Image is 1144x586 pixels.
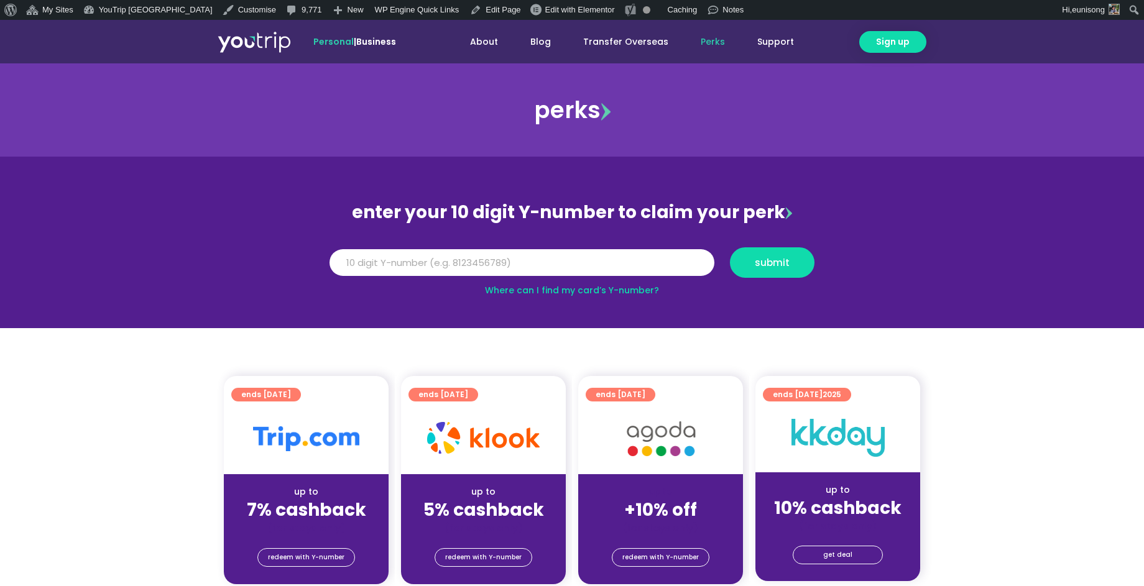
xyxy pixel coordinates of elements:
span: up to [649,485,672,498]
span: ends [DATE] [418,388,468,401]
a: get deal [793,546,883,564]
a: ends [DATE] [408,388,478,401]
form: Y Number [330,247,814,287]
span: Personal [313,35,354,48]
a: redeem with Y-number [612,548,709,567]
strong: +10% off [624,498,697,522]
div: (for stays only) [411,521,556,534]
strong: 7% cashback [247,498,366,522]
strong: 5% cashback [423,498,544,522]
input: 10 digit Y-number (e.g. 8123456789) [330,249,714,277]
a: About [454,30,514,53]
div: up to [234,485,379,498]
span: redeem with Y-number [268,549,344,566]
span: submit [755,258,790,267]
span: redeem with Y-number [445,549,522,566]
span: eunisong [1072,5,1105,14]
span: 2025 [823,389,841,400]
div: enter your 10 digit Y-number to claim your perk [323,196,821,229]
div: (for stays only) [765,520,910,533]
div: up to [411,485,556,498]
strong: 10% cashback [774,496,902,520]
span: ends [DATE] [596,388,645,401]
span: ends [DATE] [773,388,841,401]
a: redeem with Y-number [435,548,532,567]
nav: Menu [430,30,810,53]
a: Where can I find my card’s Y-number? [485,284,659,296]
span: ends [DATE] [241,388,291,401]
button: submit [730,247,814,278]
a: Sign up [859,31,926,53]
a: Support [741,30,810,53]
span: Sign up [876,35,910,48]
a: ends [DATE] [586,388,655,401]
span: Edit with Elementor [545,5,615,14]
a: ends [DATE]2025 [763,388,851,401]
div: (for stays only) [234,521,379,534]
a: Transfer Overseas [567,30,685,53]
a: Blog [514,30,567,53]
span: get deal [823,546,852,564]
span: redeem with Y-number [622,549,699,566]
div: (for stays only) [588,521,733,534]
span: | [313,35,396,48]
a: Perks [685,30,741,53]
a: Business [356,35,396,48]
div: up to [765,483,910,497]
a: redeem with Y-number [257,548,355,567]
a: ends [DATE] [231,388,301,401]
